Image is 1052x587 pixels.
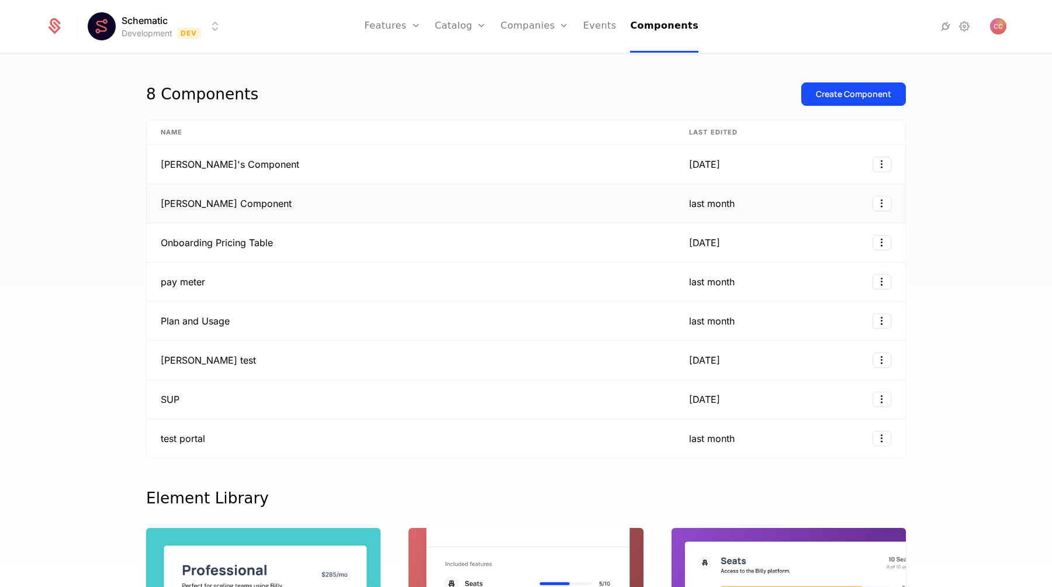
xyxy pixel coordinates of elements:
[147,341,675,380] td: [PERSON_NAME] test
[939,19,953,33] a: Integrations
[689,236,743,250] div: [DATE]
[147,145,675,184] td: [PERSON_NAME]'s Component
[88,12,116,40] img: Schematic
[689,431,743,446] div: last month
[147,120,675,145] th: Name
[957,19,971,33] a: Settings
[147,223,675,263] td: Onboarding Pricing Table
[122,27,172,39] div: Development
[689,275,743,289] div: last month
[675,120,757,145] th: Last edited
[177,27,201,39] span: Dev
[147,380,675,419] td: SUP
[873,353,891,368] button: Select action
[873,196,891,211] button: Select action
[689,392,743,406] div: [DATE]
[873,431,891,446] button: Select action
[146,486,906,510] div: Element Library
[147,302,675,341] td: Plan and Usage
[990,18,1006,34] img: Cole Chrzan
[816,88,891,100] div: Create Component
[689,157,743,171] div: [DATE]
[873,235,891,250] button: Select action
[91,13,222,39] button: Select environment
[689,314,743,328] div: last month
[689,353,743,367] div: [DATE]
[147,263,675,302] td: pay meter
[873,313,891,329] button: Select action
[689,196,743,210] div: last month
[873,274,891,289] button: Select action
[873,157,891,172] button: Select action
[122,13,168,27] span: Schematic
[801,82,906,106] button: Create Component
[147,419,675,458] td: test portal
[990,18,1006,34] button: Open user button
[146,82,258,106] div: 8 Components
[147,184,675,223] td: [PERSON_NAME] Component
[873,392,891,407] button: Select action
